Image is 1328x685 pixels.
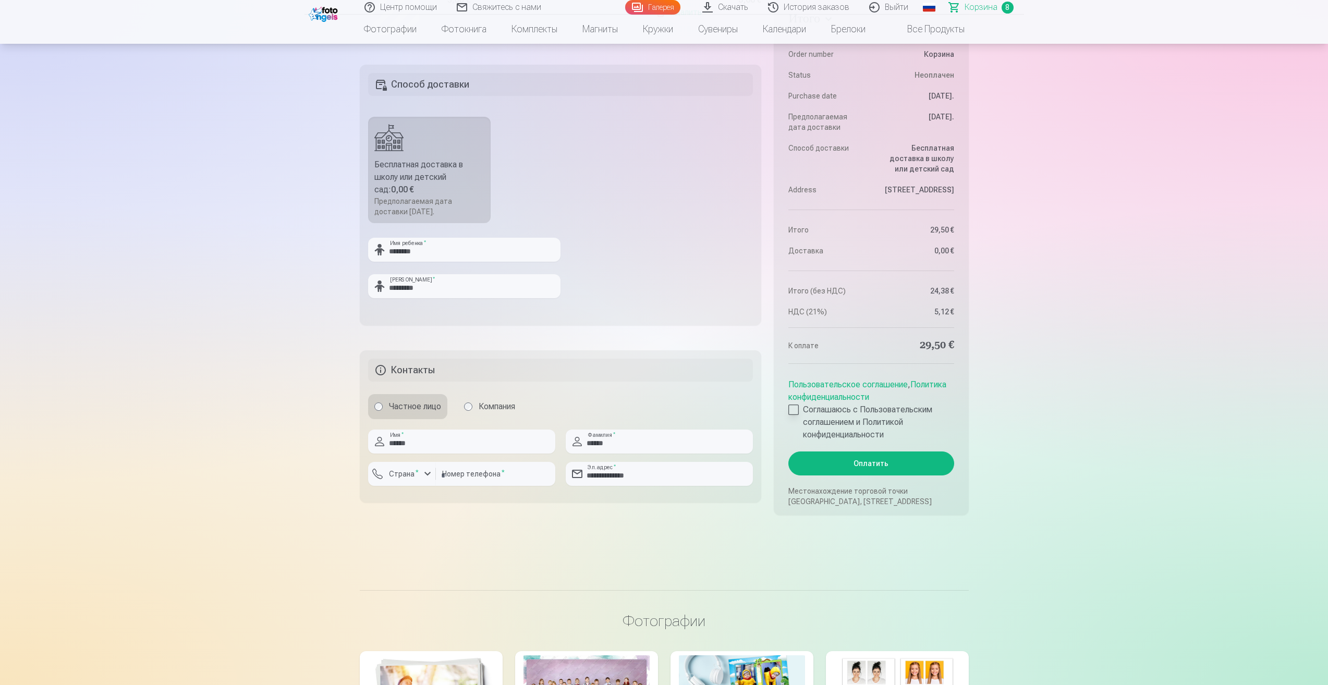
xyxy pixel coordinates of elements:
dt: Address [788,185,866,195]
a: Фотографии [351,15,429,44]
a: Пользовательское соглашение [788,380,908,389]
dt: НДС (21%) [788,307,866,317]
label: Компания [458,394,521,419]
div: Предполагаемая дата доставки [DATE]. [374,196,485,217]
b: 0,00 € [391,185,414,194]
div: Бесплатная доставка в школу или детский сад : [374,158,485,196]
dd: [STREET_ADDRESS] [876,185,954,195]
dt: Status [788,70,866,80]
a: Магниты [570,15,630,44]
dd: [DATE]. [876,112,954,132]
dd: 24,38 € [876,286,954,296]
a: Сувениры [686,15,750,44]
dt: К оплате [788,338,866,353]
dt: Предполагаемая дата доставки [788,112,866,132]
h5: Способ доставки [368,73,753,96]
span: Корзина [965,1,997,14]
h3: Фотографии [368,611,960,630]
button: Оплатить [788,451,954,475]
p: Местонахождение торговой точки [GEOGRAPHIC_DATA], [STREET_ADDRESS] [788,486,954,507]
a: Комплекты [499,15,570,44]
dt: Order number [788,49,866,59]
dd: Корзина [876,49,954,59]
a: Фотокнига [429,15,499,44]
dt: Итого [788,225,866,235]
dd: 29,50 € [876,338,954,353]
dd: [DATE]. [876,91,954,101]
a: Все продукты [878,15,977,44]
label: Страна [385,469,423,479]
a: Кружки [630,15,686,44]
input: Частное лицо [374,402,383,411]
button: Страна* [368,462,436,486]
h5: Контакты [368,359,753,382]
a: Брелоки [819,15,878,44]
div: , [788,374,954,441]
dd: Бесплатная доставка в школу или детский сад [876,143,954,174]
dd: 29,50 € [876,225,954,235]
input: Компания [464,402,472,411]
dd: 5,12 € [876,307,954,317]
img: /fa1 [309,4,340,22]
span: Неоплачен [915,70,954,80]
a: Календари [750,15,819,44]
span: 8 [1002,2,1014,14]
dd: 0,00 € [876,246,954,256]
dt: Доставка [788,246,866,256]
dt: Purchase date [788,91,866,101]
label: Частное лицо [368,394,447,419]
label: Соглашаюсь с Пользовательским соглашением и Политикой конфиденциальности [788,403,954,441]
dt: Способ доставки [788,143,866,174]
dt: Итого (без НДС) [788,286,866,296]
